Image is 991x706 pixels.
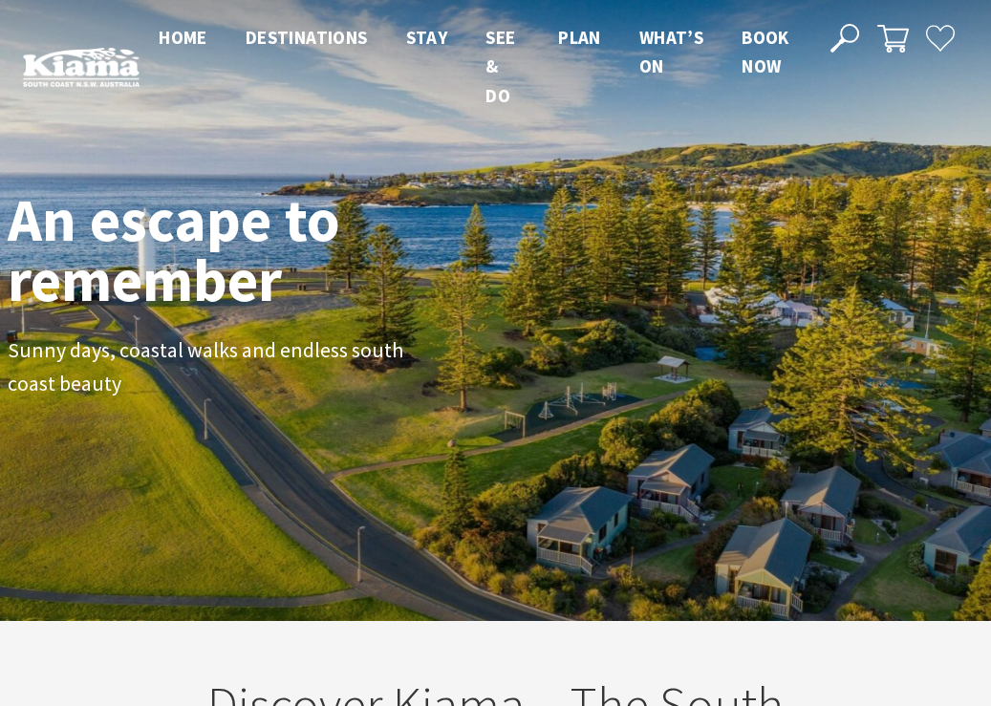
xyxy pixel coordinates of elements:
[8,190,533,310] h1: An escape to remember
[246,26,368,49] span: Destinations
[8,333,438,400] p: Sunny days, coastal walks and endless south coast beauty
[558,26,601,49] span: Plan
[140,23,808,110] nav: Main Menu
[159,26,207,49] span: Home
[639,26,703,77] span: What’s On
[406,26,448,49] span: Stay
[742,26,789,77] span: Book now
[23,47,140,87] img: Kiama Logo
[485,26,515,107] span: See & Do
